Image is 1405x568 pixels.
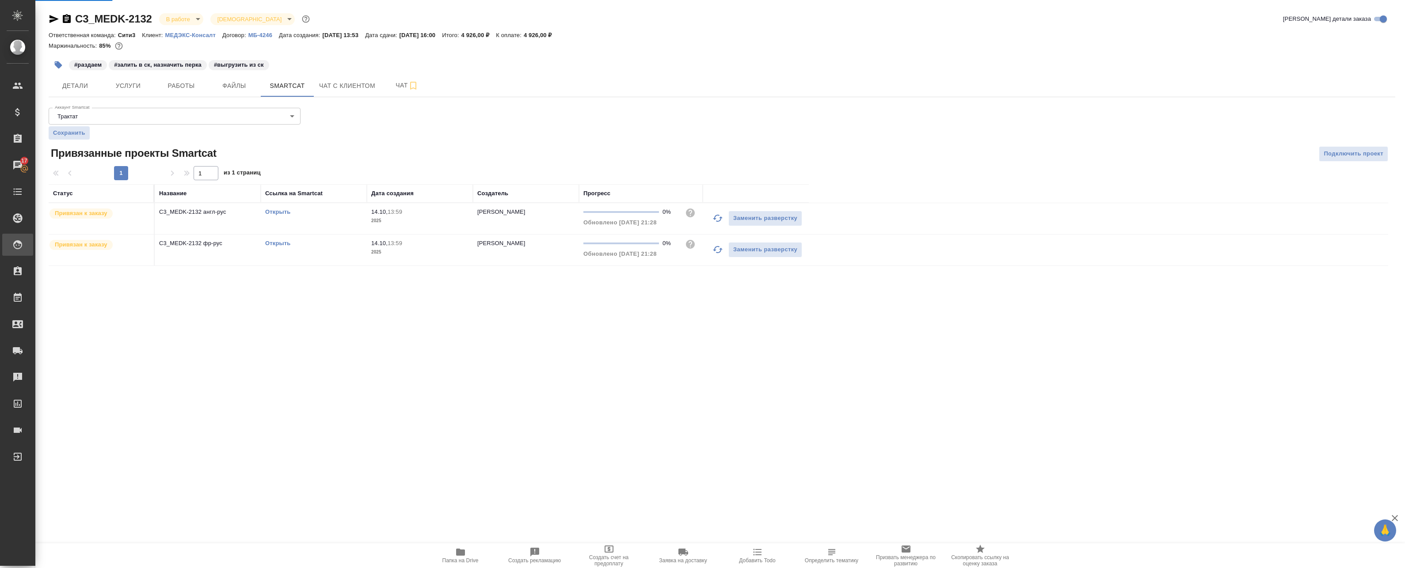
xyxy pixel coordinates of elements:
[213,80,255,91] span: Файлы
[371,189,414,198] div: Дата создания
[265,240,290,246] a: Открыть
[159,189,187,198] div: Название
[279,32,322,38] p: Дата создания:
[943,543,1017,568] button: Скопировать ссылку на оценку заказа
[720,543,795,568] button: Добавить Todo
[461,32,496,38] p: 4 926,00 ₽
[300,13,312,25] button: Доп статусы указывают на важность/срочность заказа
[118,32,142,38] p: Сити3
[423,543,498,568] button: Папка на Drive
[386,80,428,91] span: Чат
[663,208,678,216] div: 0%
[663,239,678,248] div: 0%
[224,167,261,180] span: из 1 страниц
[160,80,202,91] span: Работы
[61,14,72,24] button: Скопировать ссылку
[319,80,375,91] span: Чат с клиентом
[55,240,107,249] p: Привязан к заказу
[496,32,524,38] p: К оплате:
[583,219,657,226] span: Обновлено [DATE] 21:28
[400,32,442,38] p: [DATE] 16:00
[874,554,938,567] span: Призвать менеджера по развитию
[214,61,264,69] p: #выгрузить из ск
[477,240,525,246] p: [PERSON_NAME]
[508,557,561,564] span: Создать рекламацию
[408,80,419,91] svg: Подписаться
[733,213,797,223] span: Заменить разверстку
[265,208,290,215] a: Открыть
[159,13,203,25] div: В работе
[164,15,193,23] button: В работе
[49,14,59,24] button: Скопировать ссылку для ЯМессенджера
[159,239,256,248] p: C3_MEDK-2132 фр-рус
[646,543,720,568] button: Заявка на доставку
[498,543,572,568] button: Создать рекламацию
[707,239,728,260] button: Обновить прогресс
[371,208,388,215] p: 14.10,
[477,208,525,215] p: [PERSON_NAME]
[49,32,118,38] p: Ответственная команда:
[739,557,775,564] span: Добавить Todo
[365,32,399,38] p: Дата сдачи:
[728,211,802,226] button: Заменить разверстку
[55,113,80,120] button: Трактат
[869,543,943,568] button: Призвать менеджера по развитию
[248,31,279,38] a: МБ-4246
[165,32,222,38] p: МЕДЭКС-Консалт
[1374,519,1396,541] button: 🙏
[1319,146,1388,162] button: Подключить проект
[583,189,610,198] div: Прогресс
[1378,521,1393,540] span: 🙏
[114,61,202,69] p: #залить в ск, назначить перка
[442,32,461,38] p: Итого:
[159,208,256,216] p: C3_MEDK-2132 англ-рус
[477,189,508,198] div: Создатель
[55,209,107,218] p: Привязан к заказу
[74,61,102,69] p: #раздаем
[266,80,308,91] span: Smartcat
[2,154,33,176] a: 17
[265,189,323,198] div: Ссылка на Smartcat
[68,61,108,68] span: раздаем
[583,250,657,257] span: Обновлено [DATE] 21:28
[210,13,295,25] div: В работе
[107,80,149,91] span: Услуги
[733,245,797,255] span: Заменить разверстку
[388,208,402,215] p: 13:59
[49,55,68,75] button: Добавить тэг
[795,543,869,568] button: Определить тематику
[248,32,279,38] p: МБ-4246
[113,40,125,52] button: 180.09 RUB; 231.75 UAH;
[707,208,728,229] button: Обновить прогресс
[49,126,90,140] button: Сохранить
[215,15,284,23] button: [DEMOGRAPHIC_DATA]
[572,543,646,568] button: Создать счет на предоплату
[524,32,559,38] p: 4 926,00 ₽
[53,129,85,137] span: Сохранить
[75,13,152,25] a: C3_MEDK-2132
[49,42,99,49] p: Маржинальность:
[659,557,707,564] span: Заявка на доставку
[1283,15,1371,23] span: [PERSON_NAME] детали заказа
[1324,149,1383,159] span: Подключить проект
[165,31,222,38] a: МЕДЭКС-Консалт
[371,216,468,225] p: 2025
[99,42,113,49] p: 85%
[371,248,468,257] p: 2025
[49,108,301,125] div: Трактат
[805,557,858,564] span: Определить тематику
[142,32,165,38] p: Клиент:
[208,61,270,68] span: выгрузить из ск
[577,554,641,567] span: Создать счет на предоплату
[728,242,802,257] button: Заменить разверстку
[49,146,217,160] span: Привязанные проекты Smartcat
[323,32,366,38] p: [DATE] 13:53
[53,189,73,198] div: Статус
[108,61,208,68] span: залить в ск, назначить перка
[442,557,479,564] span: Папка на Drive
[222,32,248,38] p: Договор:
[16,156,33,165] span: 17
[371,240,388,246] p: 14.10,
[388,240,402,246] p: 13:59
[54,80,96,91] span: Детали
